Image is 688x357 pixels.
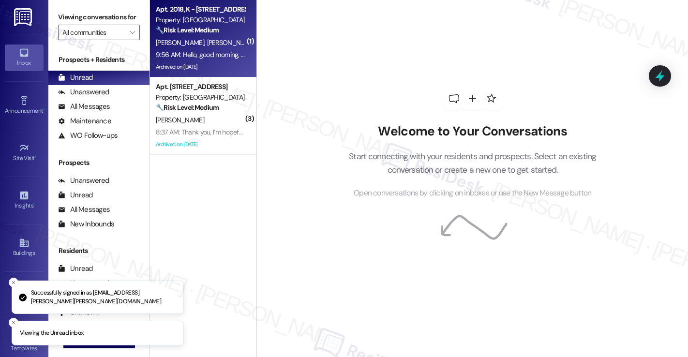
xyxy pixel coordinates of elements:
div: WO Follow-ups [58,131,118,141]
div: Maintenance [58,116,111,126]
span: Open conversations by clicking on inboxes or use the New Message button [354,187,591,199]
div: Residents [48,246,150,256]
a: Templates • [5,330,44,356]
strong: 🔧 Risk Level: Medium [156,103,219,112]
a: Site Visit • [5,140,44,166]
div: Unread [58,264,93,274]
a: Insights • [5,187,44,213]
a: Buildings [5,235,44,261]
span: [PERSON_NAME] [156,116,204,124]
div: Unread [58,190,93,200]
div: Property: [GEOGRAPHIC_DATA] [156,15,245,25]
button: Close toast [9,278,18,287]
input: All communities [62,25,124,40]
div: Unanswered [58,87,109,97]
div: Archived on [DATE] [155,61,246,73]
strong: 🔧 Risk Level: Medium [156,26,219,34]
button: Close toast [9,318,18,327]
div: Prospects + Residents [48,55,150,65]
i:  [130,29,135,36]
a: Leads [5,283,44,309]
a: Inbox [5,45,44,71]
div: Prospects [48,158,150,168]
span: • [37,343,39,350]
p: Viewing the Unread inbox [20,329,83,338]
span: [PERSON_NAME] [207,38,255,47]
h2: Welcome to Your Conversations [334,124,611,139]
div: Archived on [DATE] [155,138,246,150]
div: New Inbounds [58,219,114,229]
span: [PERSON_NAME] [156,38,207,47]
p: Start connecting with your residents and prospects. Select an existing conversation or create a n... [334,149,611,177]
div: Property: [GEOGRAPHIC_DATA] [156,92,245,103]
img: ResiDesk Logo [14,8,34,26]
div: Apt. 2018, K - [STREET_ADDRESS] [156,4,245,15]
div: 8:37 AM: Thank you, I’m hopeful things will be ok soon. [156,128,306,136]
div: Unanswered [58,176,109,186]
div: Unread [58,73,93,83]
span: • [33,201,35,208]
p: Successfully signed in as [EMAIL_ADDRESS][PERSON_NAME][PERSON_NAME][DOMAIN_NAME] [31,289,176,306]
div: 9:56 AM: Hello, good morning, I wanted to ask you if you need me to renew the apartment insurance? [156,50,439,59]
div: All Messages [58,205,110,215]
div: All Messages [58,102,110,112]
span: • [35,153,36,160]
span: • [43,106,45,113]
label: Viewing conversations for [58,10,140,25]
div: Apt. [STREET_ADDRESS] [156,82,245,92]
